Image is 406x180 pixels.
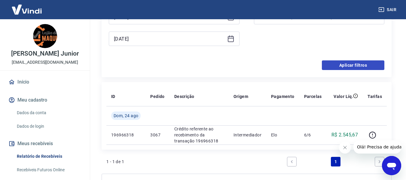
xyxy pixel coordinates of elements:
a: Relatório de Recebíveis [14,150,83,163]
ul: Pagination [285,154,387,169]
button: Sair [377,4,399,15]
p: Crédito referente ao recebimento da transação 196966318 [174,126,224,144]
a: Previous page [287,157,297,166]
iframe: Botão para abrir a janela de mensagens [382,156,401,175]
input: Data final [114,34,225,43]
button: Meu cadastro [7,93,83,107]
span: Olá! Precisa de ajuda? [4,4,50,9]
button: Meus recebíveis [7,137,83,150]
a: Dados de login [14,120,83,133]
p: Pedido [150,93,164,99]
a: Recebíveis Futuros Online [14,164,83,176]
p: 196966318 [111,132,141,138]
a: Next page [375,157,384,166]
a: Dados da conta [14,107,83,119]
p: Descrição [174,93,194,99]
button: Aplicar filtros [322,60,384,70]
p: Origem [234,93,248,99]
img: ac771a6f-6b5d-4b04-8627-5a3ee31c9567.jpeg [33,24,57,48]
p: R$ 2.545,67 [331,131,358,139]
p: ID [111,93,115,99]
img: Vindi [7,0,46,19]
p: 6/6 [304,132,322,138]
a: Início [7,75,83,89]
p: [PERSON_NAME] Junior [11,50,79,57]
iframe: Mensagem da empresa [353,140,401,154]
p: Pagamento [271,93,295,99]
p: Tarifas [368,93,382,99]
p: Parcelas [304,93,322,99]
p: Valor Líq. [334,93,353,99]
p: 1 - 1 de 1 [106,159,124,165]
a: Page 1 is your current page [331,157,340,166]
p: 3067 [150,132,164,138]
span: Dom, 24 ago [114,113,138,119]
p: Elo [271,132,295,138]
p: Intermediador [234,132,261,138]
iframe: Fechar mensagem [339,142,351,154]
p: [EMAIL_ADDRESS][DOMAIN_NAME] [12,59,78,66]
